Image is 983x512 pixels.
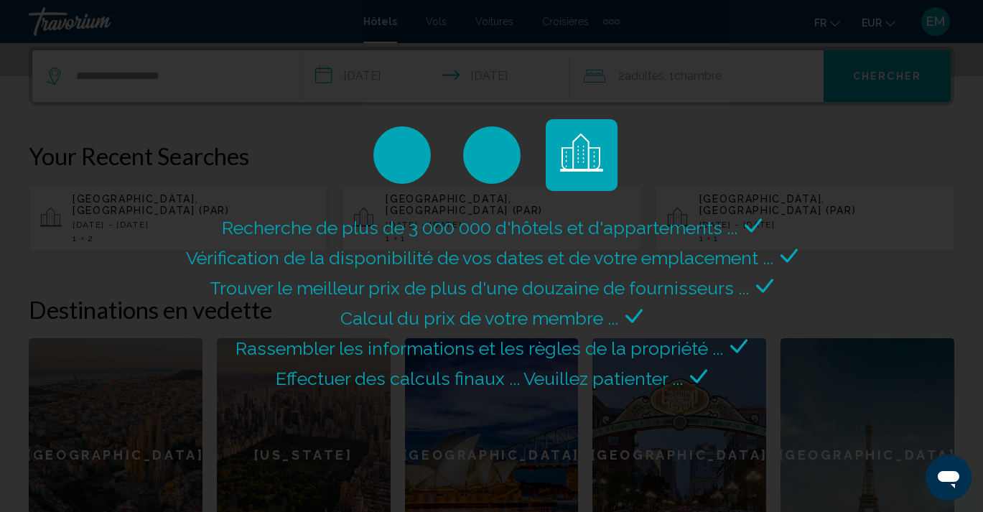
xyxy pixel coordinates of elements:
[236,338,723,359] span: Rassembler les informations et les règles de la propriété ...
[276,368,683,389] span: Effectuer des calculs finaux ... Veuillez patienter ...
[340,307,618,329] span: Calcul du prix de votre membre ...
[210,277,749,299] span: Trouver le meilleur prix de plus d'une douzaine de fournisseurs ...
[186,247,773,269] span: Vérification de la disponibilité de vos dates et de votre emplacement ...
[222,217,737,238] span: Recherche de plus de 3 000 000 d'hôtels et d'appartements ...
[926,455,972,501] iframe: Bouton de lancement de la fenêtre de messagerie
